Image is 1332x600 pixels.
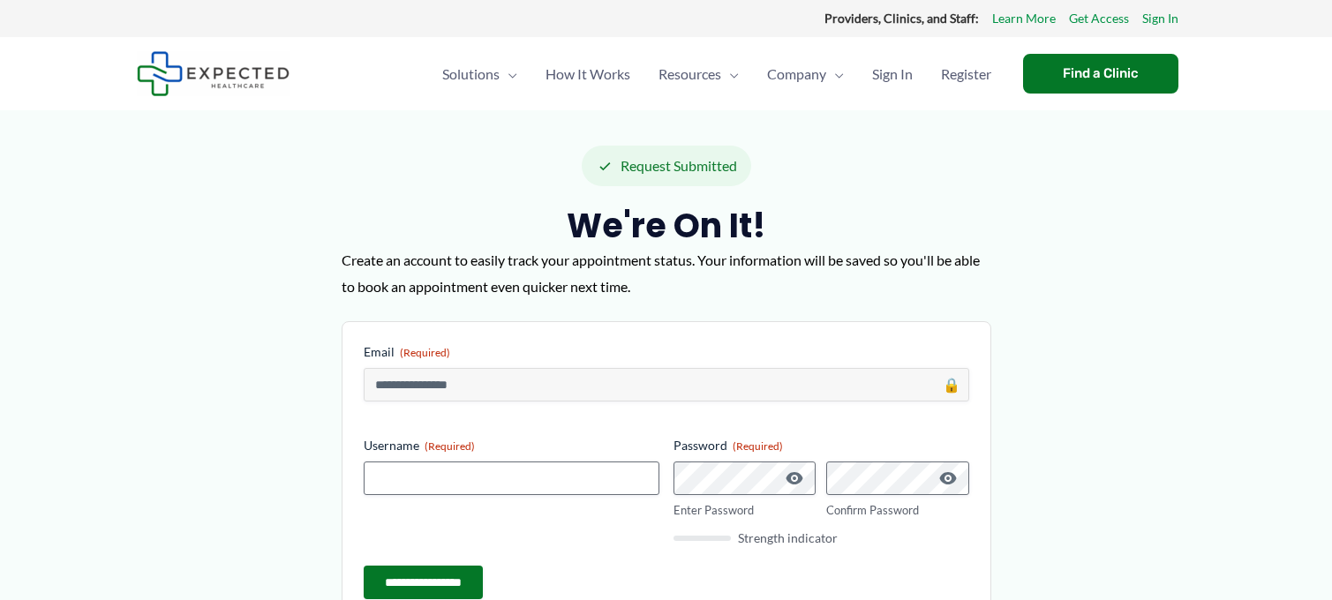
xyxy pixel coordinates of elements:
[658,43,721,105] span: Resources
[767,43,826,105] span: Company
[872,43,913,105] span: Sign In
[400,346,450,359] span: (Required)
[428,43,531,105] a: SolutionsMenu Toggle
[941,43,991,105] span: Register
[425,439,475,453] span: (Required)
[364,437,659,454] label: Username
[826,502,969,519] label: Confirm Password
[582,146,751,186] div: Request Submitted
[826,43,844,105] span: Menu Toggle
[1142,7,1178,30] a: Sign In
[674,437,783,454] legend: Password
[753,43,858,105] a: CompanyMenu Toggle
[992,7,1056,30] a: Learn More
[733,439,783,453] span: (Required)
[531,43,644,105] a: How It Works
[1023,54,1178,94] a: Find a Clinic
[674,532,969,544] div: Strength indicator
[937,468,959,489] button: Show Password
[824,11,979,26] strong: Providers, Clinics, and Staff:
[442,43,500,105] span: Solutions
[784,468,805,489] button: Show Password
[500,43,517,105] span: Menu Toggle
[364,343,969,361] label: Email
[137,51,290,96] img: Expected Healthcare Logo - side, dark font, small
[1069,7,1129,30] a: Get Access
[721,43,739,105] span: Menu Toggle
[342,204,991,247] h2: We're On It!
[644,43,753,105] a: ResourcesMenu Toggle
[858,43,927,105] a: Sign In
[342,247,991,299] p: Create an account to easily track your appointment status. Your information will be saved so you'...
[927,43,1005,105] a: Register
[674,502,817,519] label: Enter Password
[546,43,630,105] span: How It Works
[428,43,1005,105] nav: Primary Site Navigation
